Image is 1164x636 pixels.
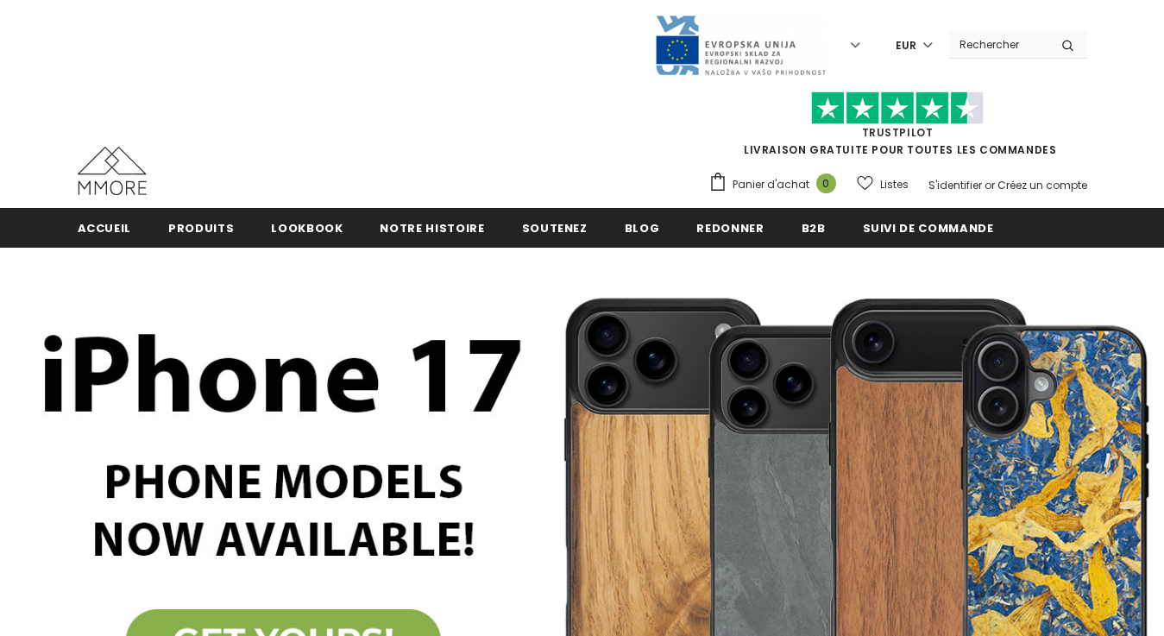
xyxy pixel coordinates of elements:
[811,91,984,125] img: Faites confiance aux étoiles pilotes
[863,208,994,247] a: Suivi de commande
[625,208,660,247] a: Blog
[625,220,660,236] span: Blog
[816,173,836,193] span: 0
[949,32,1048,57] input: Search Site
[928,178,982,192] a: S'identifier
[271,220,343,236] span: Lookbook
[696,220,764,236] span: Redonner
[863,220,994,236] span: Suivi de commande
[896,37,916,54] span: EUR
[78,220,132,236] span: Accueil
[654,14,827,77] img: Javni Razpis
[862,125,934,140] a: TrustPilot
[78,208,132,247] a: Accueil
[522,208,588,247] a: soutenez
[880,176,909,193] span: Listes
[271,208,343,247] a: Lookbook
[522,220,588,236] span: soutenez
[168,220,234,236] span: Produits
[708,99,1087,157] span: LIVRAISON GRATUITE POUR TOUTES LES COMMANDES
[802,208,826,247] a: B2B
[802,220,826,236] span: B2B
[857,169,909,199] a: Listes
[380,208,484,247] a: Notre histoire
[997,178,1087,192] a: Créez un compte
[708,172,845,198] a: Panier d'achat 0
[733,176,809,193] span: Panier d'achat
[654,37,827,52] a: Javni Razpis
[78,147,147,195] img: Cas MMORE
[168,208,234,247] a: Produits
[696,208,764,247] a: Redonner
[985,178,995,192] span: or
[380,220,484,236] span: Notre histoire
